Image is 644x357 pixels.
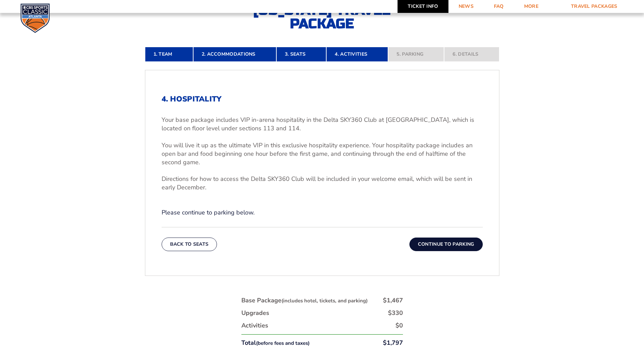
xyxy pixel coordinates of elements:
[162,95,483,104] h2: 4. Hospitality
[162,141,483,167] p: You will live it up as the ultimate VIP in this exclusive hospitality experience. Your hospitalit...
[383,296,403,305] div: $1,467
[256,340,310,346] small: (before fees and taxes)
[241,321,268,330] div: Activities
[162,208,483,217] p: Please continue to parking below.
[383,339,403,347] div: $1,797
[162,116,483,133] p: Your base package includes VIP in-arena hospitality in the Delta SKY360 Club at [GEOGRAPHIC_DATA]...
[395,321,403,330] div: $0
[247,3,397,31] h2: [US_STATE] Travel Package
[241,339,310,347] div: Total
[162,238,217,251] button: Back To Seats
[281,297,368,304] small: (includes hotel, tickets, and parking)
[145,47,193,62] a: 1. Team
[20,3,50,33] img: CBS Sports Classic
[241,296,368,305] div: Base Package
[388,309,403,317] div: $330
[276,47,326,62] a: 3. Seats
[193,47,276,62] a: 2. Accommodations
[409,238,483,251] button: Continue To Parking
[241,309,269,317] div: Upgrades
[162,175,483,192] p: Directions for how to access the Delta SKY360 Club will be included in your welcome email, which ...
